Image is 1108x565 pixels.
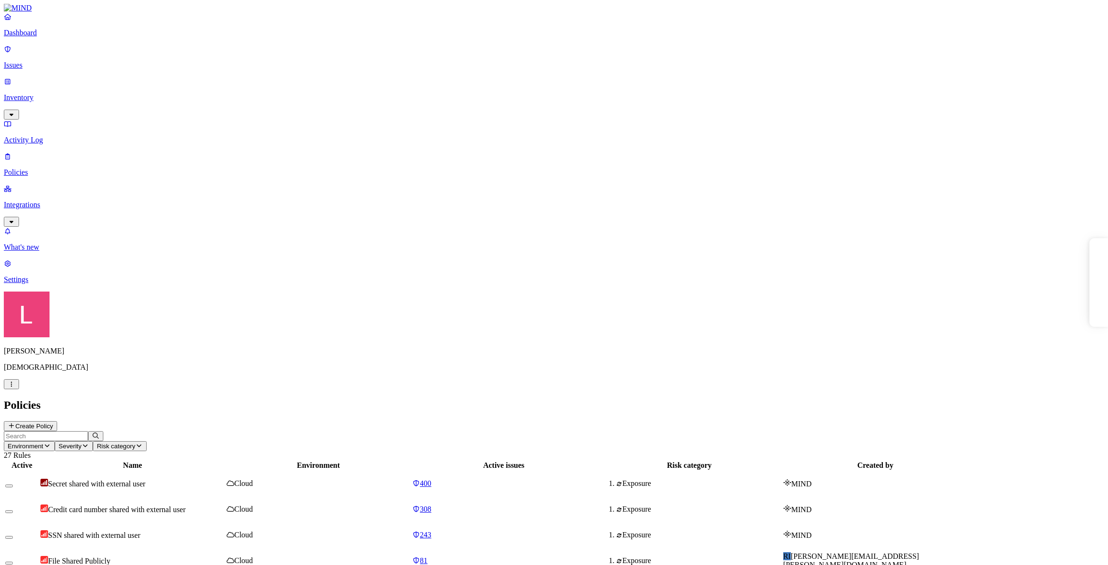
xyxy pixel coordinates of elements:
span: MIND [791,480,812,488]
a: What's new [4,227,1104,252]
span: Environment [8,443,43,450]
span: 81 [420,556,428,565]
img: severity-high [40,504,48,512]
div: Active issues [412,461,596,470]
p: Inventory [4,93,1104,102]
p: [PERSON_NAME] [4,347,1104,355]
a: 243 [412,531,596,539]
div: Active [5,461,39,470]
img: mind-logo-icon [783,530,791,538]
a: Policies [4,152,1104,177]
h2: Policies [4,399,1104,412]
a: Integrations [4,184,1104,225]
a: 400 [412,479,596,488]
p: Settings [4,275,1104,284]
div: Name [40,461,225,470]
button: Create Policy [4,421,57,431]
span: MIND [791,505,812,514]
div: Exposure [616,531,781,539]
span: 308 [420,505,431,513]
span: 400 [420,479,431,487]
p: Activity Log [4,136,1104,144]
a: Issues [4,45,1104,70]
span: 243 [420,531,431,539]
span: Cloud [234,531,253,539]
p: Integrations [4,201,1104,209]
div: Exposure [616,479,781,488]
a: Settings [4,259,1104,284]
div: Exposure [616,556,781,565]
a: Activity Log [4,120,1104,144]
span: MIND [791,531,812,539]
div: Exposure [616,505,781,514]
span: Risk category [97,443,135,450]
span: Cloud [234,505,253,513]
span: Secret shared with external user [48,480,145,488]
div: Created by [783,461,968,470]
input: Search [4,431,88,441]
div: Risk category [597,461,781,470]
a: 308 [412,505,596,514]
span: Cloud [234,556,253,565]
img: mind-logo-icon [783,479,791,486]
div: Environment [227,461,410,470]
span: 27 Rules [4,451,30,459]
a: Inventory [4,77,1104,118]
p: Issues [4,61,1104,70]
span: Cloud [234,479,253,487]
a: Dashboard [4,12,1104,37]
span: Severity [59,443,81,450]
span: File Shared Publicly [48,557,110,565]
img: severity-high [40,530,48,538]
a: MIND [4,4,1104,12]
span: RI [783,552,791,560]
img: severity-critical [40,479,48,486]
a: 81 [412,556,596,565]
p: Policies [4,168,1104,177]
span: SSN shared with external user [48,531,140,539]
img: MIND [4,4,32,12]
img: severity-high [40,556,48,564]
span: Credit card number shared with external user [48,505,186,514]
p: What's new [4,243,1104,252]
p: Dashboard [4,29,1104,37]
img: Landen Brown [4,292,50,337]
p: [DEMOGRAPHIC_DATA] [4,363,1104,372]
img: mind-logo-icon [783,504,791,512]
